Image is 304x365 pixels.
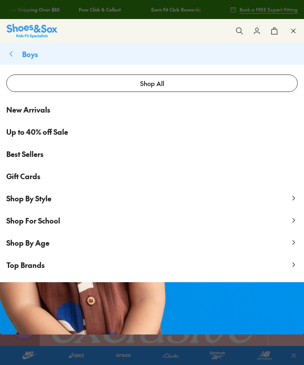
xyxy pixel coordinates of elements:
a: Shoes & Sox [7,24,57,38]
span: Book a FREE Expert Fitting [239,6,298,13]
span: Gift Cards [6,171,40,182]
span: Up to 40% off Sale [6,126,68,137]
span: Top Brands [6,260,45,270]
a: Shop All [6,75,298,92]
span: Shop By Age [6,238,49,248]
span: Best Sellers [6,149,44,159]
img: SNS_Logo_Responsive.svg [7,24,57,38]
span: New Arrivals [6,104,50,115]
a: Book a FREE Expert Fitting [230,2,298,17]
button: Open gorgias live chat [4,3,28,27]
span: Boys [22,49,38,59]
span: Shop By Style [6,193,51,203]
span: Shop For School [6,216,60,225]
